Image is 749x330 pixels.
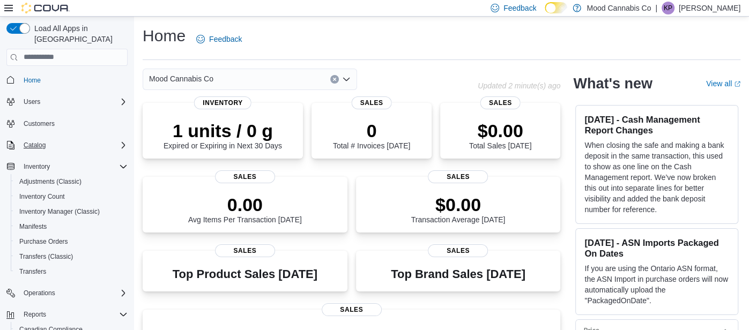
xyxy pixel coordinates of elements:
div: Total Sales [DATE] [469,120,531,150]
button: Purchase Orders [11,234,132,249]
button: Inventory [19,160,54,173]
button: Users [2,94,132,109]
span: Inventory [24,162,50,171]
div: Kirsten Power [662,2,674,14]
p: 0.00 [188,194,302,215]
a: View allExternal link [706,79,740,88]
button: Operations [19,287,60,299]
span: Sales [480,96,521,109]
span: Transfers [19,267,46,276]
div: Expired or Expiring in Next 30 Days [164,120,282,150]
a: Inventory Manager (Classic) [15,205,104,218]
span: Home [24,76,41,85]
p: If you are using the Ontario ASN format, the ASN Import in purchase orders will now automatically... [584,263,729,306]
span: Transfers [15,265,128,278]
span: Inventory Manager (Classic) [19,207,100,216]
span: Feedback [209,34,242,44]
span: Reports [19,308,128,321]
span: Users [24,97,40,106]
span: Transfers (Classic) [15,250,128,263]
a: Purchase Orders [15,235,72,248]
span: Inventory Count [15,190,128,203]
span: Operations [24,289,55,297]
button: Catalog [2,138,132,153]
div: Transaction Average [DATE] [411,194,506,224]
span: Inventory Count [19,192,65,201]
button: Customers [2,116,132,131]
span: Adjustments (Classic) [19,177,81,186]
button: Clear input [330,75,339,84]
a: Home [19,74,45,87]
p: [PERSON_NAME] [679,2,740,14]
button: Inventory Count [11,189,132,204]
span: Sales [428,170,488,183]
h3: Top Brand Sales [DATE] [391,268,525,281]
span: Inventory [194,96,251,109]
span: Feedback [503,3,536,13]
p: $0.00 [411,194,506,215]
span: Sales [215,244,275,257]
button: Inventory Manager (Classic) [11,204,132,219]
span: Home [19,73,128,87]
button: Open list of options [342,75,351,84]
a: Transfers (Classic) [15,250,77,263]
span: KP [664,2,672,14]
span: Reports [24,310,46,319]
span: Customers [24,119,55,128]
span: Transfers (Classic) [19,252,73,261]
span: Sales [428,244,488,257]
div: Total # Invoices [DATE] [333,120,410,150]
button: Operations [2,286,132,301]
a: Manifests [15,220,51,233]
h2: What's new [573,75,652,92]
span: Users [19,95,128,108]
button: Transfers [11,264,132,279]
button: Adjustments (Classic) [11,174,132,189]
span: Adjustments (Classic) [15,175,128,188]
a: Adjustments (Classic) [15,175,86,188]
span: Sales [215,170,275,183]
button: Users [19,95,45,108]
button: Manifests [11,219,132,234]
span: Operations [19,287,128,299]
div: Avg Items Per Transaction [DATE] [188,194,302,224]
span: Inventory Manager (Classic) [15,205,128,218]
input: Dark Mode [545,2,567,13]
span: Sales [322,303,382,316]
span: Sales [352,96,392,109]
a: Inventory Count [15,190,69,203]
button: Home [2,72,132,88]
p: When closing the safe and making a bank deposit in the same transaction, this used to show as one... [584,140,729,215]
span: Purchase Orders [15,235,128,248]
p: | [655,2,657,14]
span: Manifests [19,222,47,231]
h1: Home [143,25,186,47]
button: Reports [19,308,50,321]
p: 0 [333,120,410,141]
h3: [DATE] - Cash Management Report Changes [584,114,729,136]
span: Mood Cannabis Co [149,72,213,85]
svg: External link [734,81,740,87]
span: Customers [19,117,128,130]
a: Customers [19,117,59,130]
button: Catalog [19,139,50,152]
span: Catalog [24,141,46,149]
p: Updated 2 minute(s) ago [478,81,560,90]
span: Purchase Orders [19,237,68,246]
a: Feedback [192,28,246,50]
button: Reports [2,307,132,322]
span: Inventory [19,160,128,173]
button: Inventory [2,159,132,174]
button: Transfers (Classic) [11,249,132,264]
span: Load All Apps in [GEOGRAPHIC_DATA] [30,23,128,44]
p: 1 units / 0 g [164,120,282,141]
h3: Top Product Sales [DATE] [173,268,317,281]
span: Manifests [15,220,128,233]
span: Catalog [19,139,128,152]
p: $0.00 [469,120,531,141]
h3: [DATE] - ASN Imports Packaged On Dates [584,237,729,259]
img: Cova [21,3,70,13]
p: Mood Cannabis Co [587,2,651,14]
a: Transfers [15,265,50,278]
